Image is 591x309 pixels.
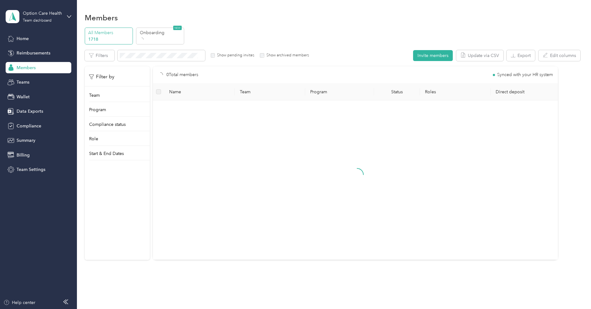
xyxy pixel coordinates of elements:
[89,92,100,99] p: Team
[88,36,131,43] p: 1718
[89,150,124,157] p: Start & End Dates
[166,71,198,78] p: 0 Total members
[507,50,535,61] button: Export
[173,26,182,30] span: NEW
[538,50,580,61] button: Edit columns
[17,166,45,173] span: Team Settings
[17,137,35,144] span: Summary
[85,14,118,21] h1: Members
[3,299,35,306] button: Help center
[17,64,36,71] span: Members
[456,50,503,61] button: Update via CSV
[23,19,52,23] div: Team dashboard
[305,83,374,100] th: Program
[23,10,62,17] div: Option Care Health
[17,79,29,85] span: Teams
[235,83,306,100] th: Team
[17,50,50,56] span: Reimbursements
[413,50,453,61] button: Invite members
[215,53,254,58] label: Show pending invites
[491,83,561,100] th: Direct deposit
[140,29,182,36] p: Onboarding
[420,83,491,100] th: Roles
[89,136,98,142] p: Role
[17,152,30,158] span: Billing
[85,50,114,61] button: Filters
[17,123,41,129] span: Compliance
[374,83,420,100] th: Status
[89,106,106,113] p: Program
[17,108,43,115] span: Data Exports
[169,89,230,95] span: Name
[89,73,114,81] p: Filter by
[89,121,126,128] p: Compliance status
[164,83,235,100] th: Name
[88,29,131,36] p: All Members
[17,94,30,100] span: Wallet
[264,53,309,58] label: Show archived members
[17,35,29,42] span: Home
[556,274,591,309] iframe: Everlance-gr Chat Button Frame
[497,73,553,77] span: Synced with your HR system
